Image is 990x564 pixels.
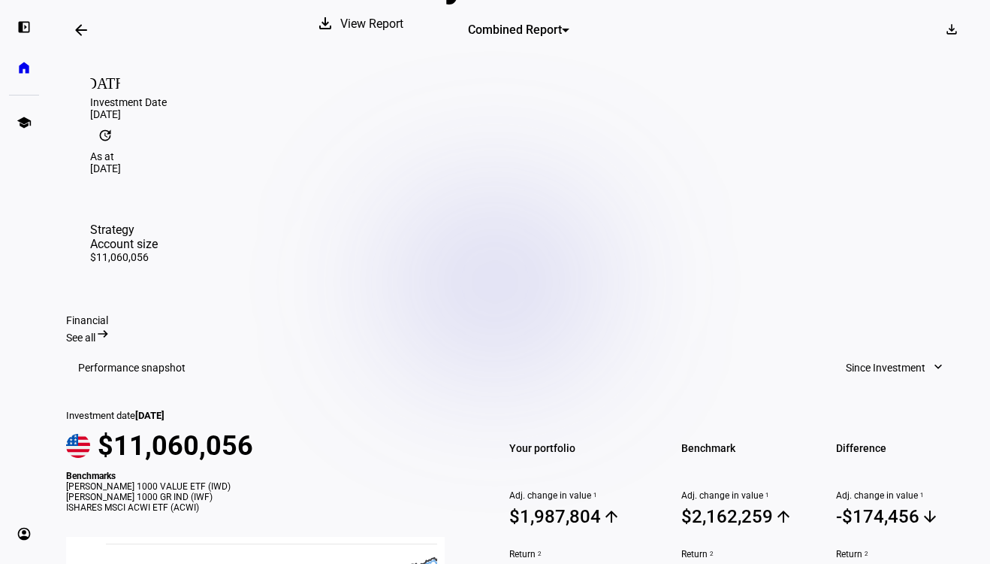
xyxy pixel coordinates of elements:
[90,223,158,237] div: Strategy
[836,549,972,559] span: Return
[90,96,948,108] div: Investment Date
[98,430,253,462] span: $11,060,056
[468,23,562,37] span: Combined Report
[536,549,542,559] sup: 2
[846,353,925,383] span: Since Investment
[509,438,645,459] span: Your portfolio
[862,549,868,559] sup: 2
[763,490,769,501] sup: 1
[602,508,620,526] mat-icon: arrow_upward
[90,150,948,162] div: As at
[90,120,120,150] mat-icon: update
[17,526,32,541] eth-mat-symbol: account_circle
[9,53,39,83] a: home
[931,359,946,374] mat-icon: expand_more
[66,410,467,421] div: Investment date
[72,21,90,39] mat-icon: arrow_backwards
[90,162,948,174] div: [DATE]
[509,490,645,501] span: Adj. change in value
[90,251,158,263] div: $11,060,056
[90,237,158,251] div: Account size
[591,490,597,501] sup: 1
[681,549,817,559] span: Return
[509,506,601,527] div: $1,987,804
[66,471,467,481] div: Benchmarks
[944,22,959,37] mat-icon: download
[836,505,972,528] span: -$174,456
[836,438,972,459] span: Difference
[66,481,467,492] div: [PERSON_NAME] 1000 VALUE ETF (IWD)
[66,492,467,502] div: [PERSON_NAME] 1000 GR IND (IWF)
[681,505,817,528] span: $2,162,259
[921,508,939,526] mat-icon: arrow_downward
[708,549,714,559] sup: 2
[95,326,110,341] mat-icon: arrow_right_alt
[135,410,164,421] span: [DATE]
[66,332,95,344] span: See all
[90,108,948,120] div: [DATE]
[17,60,32,75] eth-mat-symbol: home
[918,490,924,501] sup: 1
[774,508,792,526] mat-icon: arrow_upward
[66,502,467,513] div: ISHARES MSCI ACWI ETF (ACWI)
[831,353,960,383] button: Since Investment
[17,115,32,130] eth-mat-symbol: school
[17,20,32,35] eth-mat-symbol: left_panel_open
[509,549,645,559] span: Return
[681,490,817,501] span: Adj. change in value
[66,314,972,326] div: Financial
[78,362,186,374] h3: Performance snapshot
[90,66,120,96] mat-icon: [DATE]
[681,438,817,459] span: Benchmark
[836,490,972,501] span: Adj. change in value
